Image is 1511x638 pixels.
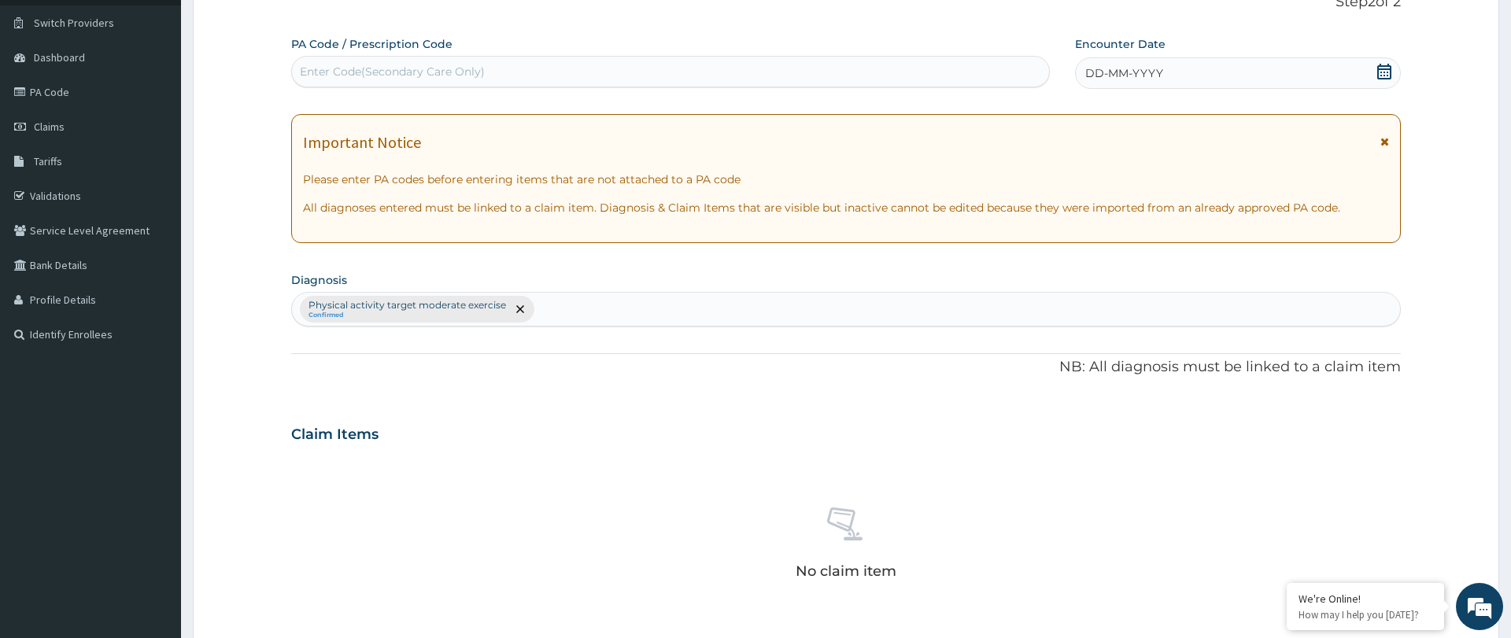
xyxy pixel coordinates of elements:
h3: Claim Items [291,426,379,444]
label: Encounter Date [1075,36,1166,52]
div: Enter Code(Secondary Care Only) [300,64,485,79]
p: NB: All diagnosis must be linked to a claim item [291,357,1400,378]
div: Chat with us now [82,88,264,109]
p: No claim item [796,563,896,579]
p: All diagnoses entered must be linked to a claim item. Diagnosis & Claim Items that are visible bu... [303,200,1388,216]
label: Diagnosis [291,272,347,288]
div: We're Online! [1299,592,1432,606]
img: d_794563401_company_1708531726252_794563401 [29,79,64,118]
span: We're online! [91,198,217,357]
span: Dashboard [34,50,85,65]
h1: Important Notice [303,134,421,151]
p: Please enter PA codes before entering items that are not attached to a PA code [303,171,1388,187]
span: DD-MM-YYYY [1085,65,1163,81]
span: Switch Providers [34,16,114,30]
textarea: Type your message and hit 'Enter' [8,430,300,485]
p: How may I help you today? [1299,608,1432,621]
span: Tariffs [34,154,62,168]
label: PA Code / Prescription Code [291,36,453,52]
span: Claims [34,120,65,134]
div: Minimize live chat window [258,8,296,46]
